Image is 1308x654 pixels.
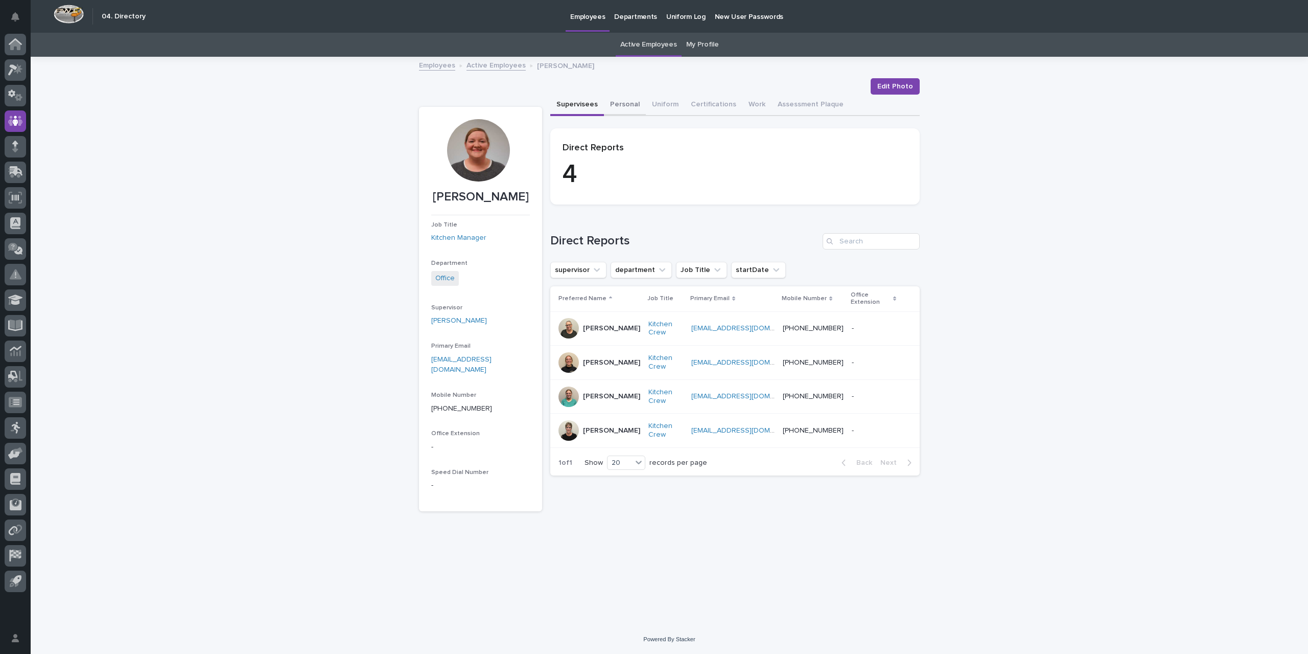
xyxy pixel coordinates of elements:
[850,459,872,466] span: Back
[676,262,727,278] button: Job Title
[431,305,462,311] span: Supervisor
[54,5,84,24] img: Workspace Logo
[833,458,876,467] button: Back
[851,289,891,308] p: Office Extension
[823,233,920,250] input: Search
[431,343,471,349] span: Primary Email
[537,59,594,71] p: [PERSON_NAME]
[583,426,640,435] p: [PERSON_NAME]
[691,325,807,332] a: [EMAIL_ADDRESS][DOMAIN_NAME]
[431,392,476,398] span: Mobile Number
[550,95,604,116] button: Supervisees
[852,322,856,333] p: -
[852,424,856,435] p: -
[431,405,492,412] a: [PHONE_NUMBER]
[611,262,672,278] button: department
[731,262,786,278] button: startDate
[783,359,844,366] a: [PHONE_NUMBER]
[783,427,844,434] a: [PHONE_NUMBER]
[558,293,606,304] p: Preferred Name
[880,459,903,466] span: Next
[550,346,920,380] tr: [PERSON_NAME]Kitchen Crew [EMAIL_ADDRESS][DOMAIN_NAME] [PHONE_NUMBER]--
[772,95,850,116] button: Assessment Plaque
[876,458,920,467] button: Next
[604,95,646,116] button: Personal
[431,356,492,374] a: [EMAIL_ADDRESS][DOMAIN_NAME]
[13,12,26,29] div: Notifications
[550,450,580,476] p: 1 of 1
[563,143,907,154] p: Direct Reports
[691,393,807,400] a: [EMAIL_ADDRESS][DOMAIN_NAME]
[620,33,677,57] a: Active Employees
[783,393,844,400] a: [PHONE_NUMBER]
[435,273,455,284] a: Office
[852,390,856,401] p: -
[877,81,913,92] span: Edit Photo
[431,315,487,326] a: [PERSON_NAME]
[742,95,772,116] button: Work
[431,222,457,228] span: Job Title
[431,260,468,266] span: Department
[643,636,695,642] a: Powered By Stacker
[583,392,640,401] p: [PERSON_NAME]
[648,354,683,371] a: Kitchen Crew
[5,6,26,28] button: Notifications
[550,414,920,448] tr: [PERSON_NAME]Kitchen Crew [EMAIL_ADDRESS][DOMAIN_NAME] [PHONE_NUMBER]--
[431,442,530,453] p: -
[102,12,146,21] h2: 04. Directory
[852,356,856,367] p: -
[583,358,640,367] p: [PERSON_NAME]
[431,469,488,476] span: Speed Dial Number
[563,160,907,190] p: 4
[691,427,807,434] a: [EMAIL_ADDRESS][DOMAIN_NAME]
[431,190,530,205] p: [PERSON_NAME]
[685,95,742,116] button: Certifications
[550,379,920,414] tr: [PERSON_NAME]Kitchen Crew [EMAIL_ADDRESS][DOMAIN_NAME] [PHONE_NUMBER]--
[691,359,807,366] a: [EMAIL_ADDRESS][DOMAIN_NAME]
[648,320,683,337] a: Kitchen Crew
[550,234,819,249] h1: Direct Reports
[583,324,640,333] p: [PERSON_NAME]
[585,459,603,467] p: Show
[647,293,673,304] p: Job Title
[782,293,827,304] p: Mobile Number
[550,262,606,278] button: supervisor
[431,233,486,243] a: Kitchen Manager
[648,422,683,439] a: Kitchen Crew
[466,59,526,71] a: Active Employees
[608,458,632,468] div: 20
[690,293,730,304] p: Primary Email
[783,325,844,332] a: [PHONE_NUMBER]
[431,480,530,491] p: -
[419,59,455,71] a: Employees
[431,431,480,437] span: Office Extension
[649,459,707,467] p: records per page
[646,95,685,116] button: Uniform
[871,78,920,95] button: Edit Photo
[550,311,920,346] tr: [PERSON_NAME]Kitchen Crew [EMAIL_ADDRESS][DOMAIN_NAME] [PHONE_NUMBER]--
[648,388,683,405] a: Kitchen Crew
[686,33,719,57] a: My Profile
